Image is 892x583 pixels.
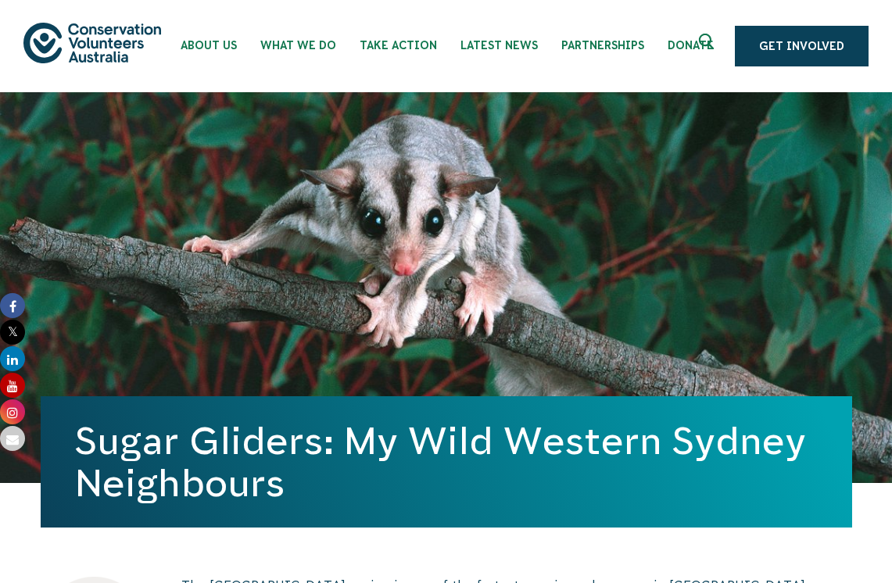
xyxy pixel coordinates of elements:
span: About Us [181,39,237,52]
span: What We Do [260,39,336,52]
img: logo.svg [23,23,161,63]
span: Partnerships [561,39,644,52]
h1: Sugar Gliders: My Wild Western Sydney Neighbours [75,420,818,504]
span: Take Action [360,39,437,52]
span: Donate [668,39,714,52]
a: Get Involved [735,26,869,66]
span: Latest News [460,39,538,52]
span: Expand search box [699,34,718,59]
button: Expand search box Close search box [690,27,727,65]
